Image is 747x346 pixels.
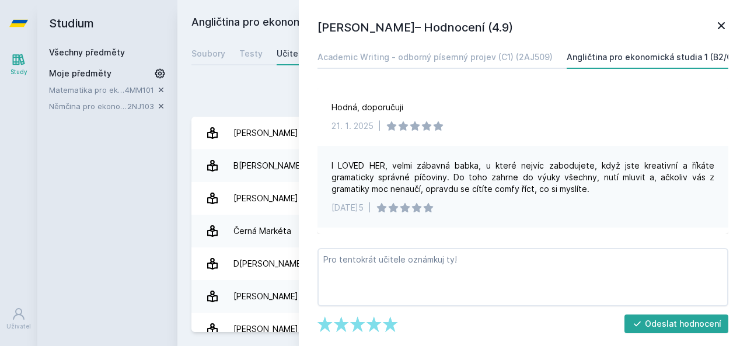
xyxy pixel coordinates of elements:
[127,102,154,111] a: 2NJ103
[11,68,27,76] div: Study
[378,120,381,132] div: |
[331,160,714,195] div: I LOVED HER, velmi zábavná babka, u které nejvíc zabodujete, když jste kreativní a říkáte gramati...
[2,301,35,337] a: Uživatel
[125,85,154,95] a: 4MM101
[191,42,225,65] a: Soubory
[191,117,733,149] a: [PERSON_NAME] 3 hodnocení 3.7
[49,84,125,96] a: Matematika pro ekonomy
[191,14,602,33] h2: Angličtina pro ekonomická studia 1 (B2/C1) (2AJ211)
[49,100,127,112] a: Němčina pro ekonomy - mírně pokročilá úroveň 1 (A2)
[2,47,35,82] a: Study
[233,219,291,243] div: Černá Markéta
[233,121,298,145] div: [PERSON_NAME]
[191,48,225,60] div: Soubory
[191,182,733,215] a: [PERSON_NAME] 3 hodnocení 4.0
[331,120,373,132] div: 21. 1. 2025
[191,215,733,247] a: Černá Markéta 3 hodnocení 3.0
[277,42,306,65] a: Učitelé
[331,202,364,214] div: [DATE]5
[331,102,403,113] div: Hodná, doporučuji
[239,48,263,60] div: Testy
[191,313,733,345] a: [PERSON_NAME] 7 hodnocení 3.7
[49,47,125,57] a: Všechny předměty
[239,42,263,65] a: Testy
[233,252,304,275] div: D[PERSON_NAME]
[191,247,733,280] a: D[PERSON_NAME] 4 hodnocení 5.0
[233,317,298,341] div: [PERSON_NAME]
[191,280,733,313] a: [PERSON_NAME] 14 hodnocení 3.8
[49,68,111,79] span: Moje předměty
[233,285,298,308] div: [PERSON_NAME]
[191,149,733,182] a: B[PERSON_NAME] 4 hodnocení 3.0
[6,322,31,331] div: Uživatel
[624,314,729,333] button: Odeslat hodnocení
[233,154,303,177] div: B[PERSON_NAME]
[368,202,371,214] div: |
[233,187,298,210] div: [PERSON_NAME]
[277,48,306,60] div: Učitelé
